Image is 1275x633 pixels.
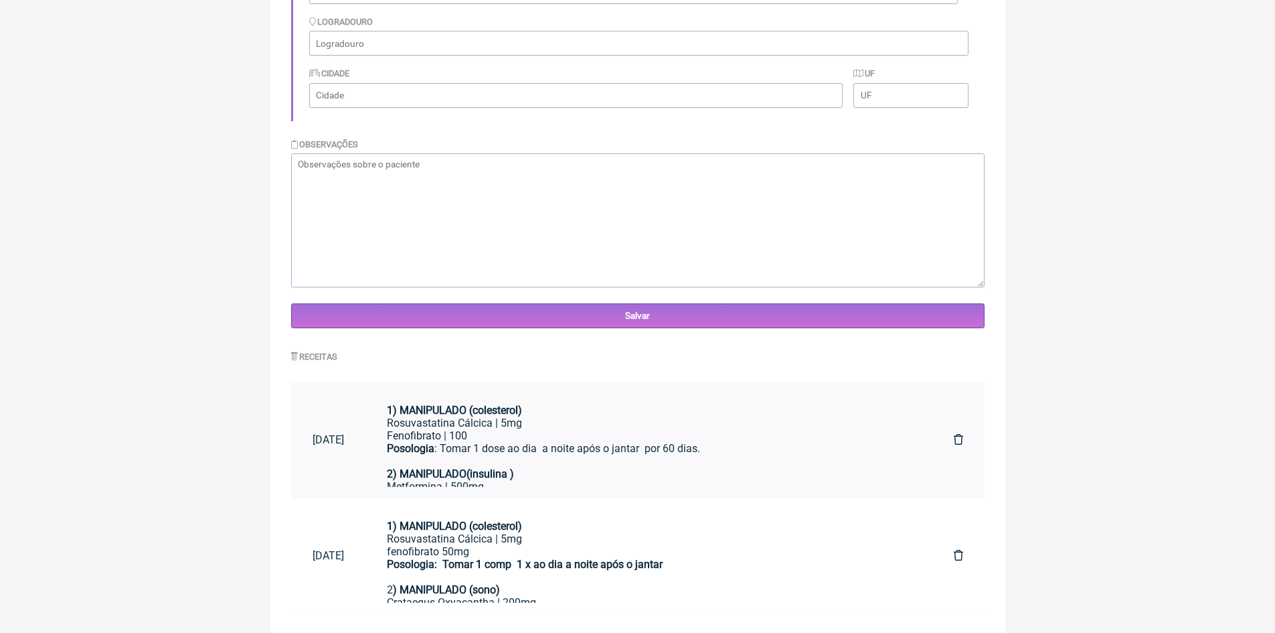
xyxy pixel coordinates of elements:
div: : Tomar 1 dose ao dia a noite após o jantar por 60 dias. [387,442,911,468]
div: 2 [387,583,911,596]
strong: 2) MANIPULADO(insulina ) [387,468,514,480]
strong: Posologia [387,442,434,455]
strong: 1) MANIPULADO (colesterol) [387,520,522,533]
label: Cidade [309,68,350,78]
a: 1) MANIPULADO (colesterol)Rosuvastatina Cálcica | 5mgFenofibrato | 100Posologia: Tomar 1 dose ao ... [365,393,932,487]
label: Logradouro [309,17,373,27]
div: Crataegus Oxyacantha | 200mg [387,596,911,609]
div: Rosuvastatina Cálcica | 5mg fenofibrato 50mg [387,533,911,558]
div: Rosuvastatina Cálcica | 5mg [387,417,911,429]
label: Receitas [291,352,338,362]
a: [DATE] [291,423,365,457]
input: Salvar [291,303,985,328]
strong: Posologia: Tomar 1 comp 1 x ao dia a noite após o jantar [387,558,663,571]
label: Observações [291,139,359,149]
input: Logradouro [309,31,968,56]
label: UF [853,68,875,78]
strong: ) MANIPULADO (sono) [393,583,500,596]
div: Fenofibrato | 100 [387,429,911,442]
strong: 1) MANIPULADO (colesterol) [387,404,522,417]
div: Metformina | 500mg [387,480,911,493]
a: [DATE] [291,539,365,573]
input: UF [853,83,968,108]
input: Cidade [309,83,843,108]
a: 1) MANIPULADO (colesterol)Rosuvastatina Cálcica | 5mgfenofibrato 50mgPosologia: Tomar 1 comp 1 x ... [365,509,932,603]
